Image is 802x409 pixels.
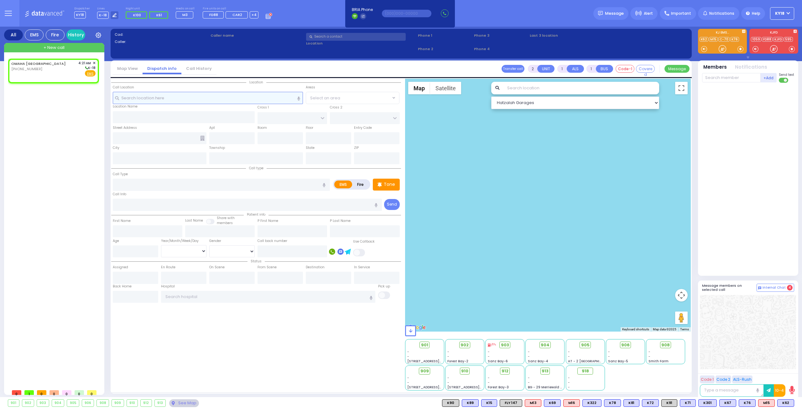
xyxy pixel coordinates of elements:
[112,66,143,71] a: Map View
[481,399,497,407] div: K15
[447,380,449,385] span: -
[112,400,124,406] div: 909
[384,199,400,210] button: Send
[22,400,34,406] div: 902
[698,31,747,35] label: KJ EMS...
[203,7,259,11] label: Fire units on call
[113,125,137,130] label: Street Address
[310,95,340,101] span: Select an area
[156,13,162,18] span: K61
[113,284,132,289] label: Back Home
[181,66,216,71] a: Call History
[143,66,181,71] a: Dispatch info
[378,284,390,289] label: Pick up
[258,218,278,223] label: P First Name
[420,368,429,374] span: 909
[447,354,449,359] span: -
[334,181,352,188] label: EMS
[161,265,175,270] label: En Route
[384,181,395,188] p: Tone
[46,29,65,40] div: Fire
[568,349,570,354] span: -
[757,284,794,292] button: Internal Chat 4
[252,12,257,17] span: +4
[155,400,166,406] div: 913
[648,349,650,354] span: -
[608,359,628,364] span: Sanz Bay-5
[25,9,66,17] img: Logo
[74,11,86,18] span: KY18
[568,380,602,385] div: -
[680,399,696,407] div: BLS
[719,399,736,407] div: BLS
[306,125,313,130] label: Floor
[97,400,109,406] div: 908
[84,66,96,70] span: K-18
[44,45,65,51] span: + New call
[461,342,469,348] span: 902
[563,399,580,407] div: M16
[488,359,508,364] span: Sanz Bay-6
[217,216,235,220] small: Share with
[675,289,688,302] button: Map camera controls
[161,239,206,244] div: Year/Month/Week/Day
[442,399,459,407] div: K90
[11,61,66,66] a: OMAHA [GEOGRAPHIC_DATA]
[258,265,277,270] label: From Scene
[407,349,409,354] span: -
[407,380,409,385] span: -
[447,375,449,380] span: -
[709,37,718,42] a: M15
[52,400,64,406] div: 904
[762,37,773,42] a: FD88
[716,375,731,383] button: Code 2
[700,37,708,42] a: K62
[488,375,490,380] span: -
[763,286,786,290] span: Internal Chat
[488,380,490,385] span: -
[127,400,138,406] div: 910
[542,368,549,374] span: 913
[217,221,233,225] span: members
[246,166,267,170] span: Call type
[306,265,325,270] label: Destination
[528,385,563,390] span: BG - 29 Merriewold S.
[661,342,670,348] span: 908
[209,145,225,150] label: Township
[582,399,601,407] div: BLS
[75,390,84,395] span: 0
[87,71,94,76] u: EMS
[621,342,630,348] span: 906
[751,37,761,42] a: 1059
[528,380,530,385] span: -
[37,400,49,406] div: 903
[115,39,208,45] label: Caller:
[246,80,266,85] span: Location
[544,399,561,407] div: BLS
[541,342,549,348] span: 904
[528,354,530,359] span: -
[113,239,119,244] label: Age
[501,342,509,348] span: 903
[675,312,688,324] button: Drag Pegman onto the map to open Street View
[113,192,126,197] label: Call Info
[306,33,406,41] input: Search a contact
[474,33,528,38] span: Phone 3
[407,385,466,390] span: [STREET_ADDRESS][PERSON_NAME]
[306,85,315,90] label: Areas
[605,10,624,17] span: Message
[702,73,761,82] input: Search member
[353,239,375,244] label: Use Callback
[758,399,775,407] div: M15
[185,218,203,223] label: Last Name
[758,399,775,407] div: ALS
[770,7,794,20] button: KY18
[113,218,131,223] label: First Name
[568,375,602,380] div: -
[330,218,351,223] label: P Last Name
[604,399,621,407] div: BLS
[330,105,342,110] label: Cross 2
[407,375,409,380] span: -
[354,125,372,130] label: Entry Code
[739,399,756,407] div: K76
